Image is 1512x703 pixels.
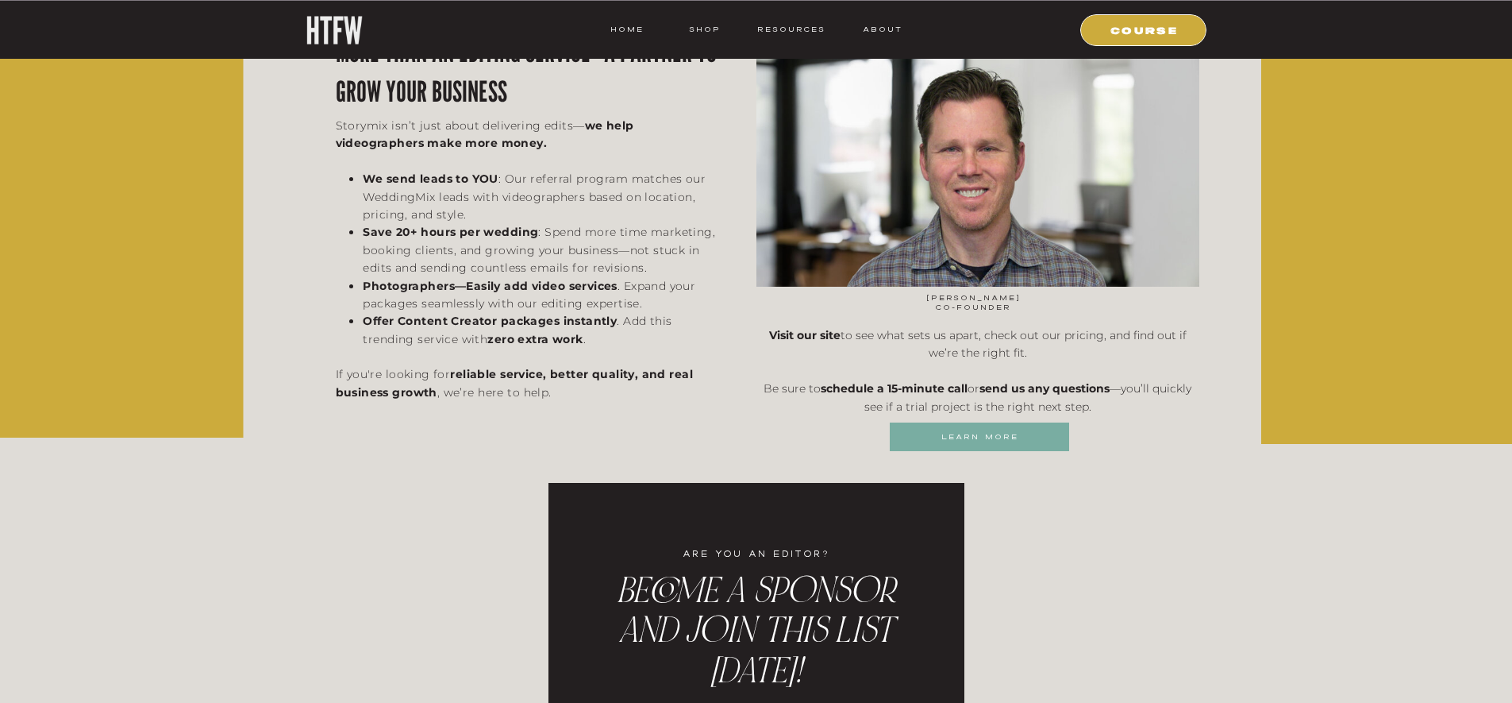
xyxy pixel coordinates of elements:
div: Storymix isn’t just about delivering edits— If you're looking for , we’re here to help. [336,117,723,408]
a: Visit our siteto see what sets us apart, check out our pricing, and find out if we’re the right f... [756,326,1199,403]
li: : Spend more time marketing, booking clients, and growing your business—not stuck in edits and se... [362,223,722,276]
b: schedule a 15-minute call [821,381,968,396]
h3: [PERSON_NAME] Co-founder [815,293,1132,319]
a: HOME [610,22,644,37]
b: Photographers—Easily add video services [363,279,617,293]
b: Save 20+ hours per wedding [363,225,538,239]
a: COURSE [1091,22,1198,37]
a: resources [752,22,825,37]
b: We send leads to YOU [363,172,498,186]
a: shop [674,22,737,37]
b: zero extra work [487,332,583,346]
b: Visit our site [769,328,841,342]
li: . Expand your packages seamlessly with our editing expertise. [362,277,722,313]
a: ABOUT [862,22,902,37]
li: . Add this trending service with . [362,312,722,348]
b: reliable service, better quality, and real business growth [336,367,693,399]
b: Offer Content Creator packages instantly [363,314,617,328]
b: send us any questions [979,381,1110,396]
h1: More Than an Editing Service—A Partner to Grow Your Business [336,32,735,64]
p: become a sponsor and join this list [DATE]! [599,572,914,689]
h3: to see what sets us apart, check out our pricing, and find out if we’re the right fit. Be sure to... [756,326,1199,403]
a: learn more [891,430,1069,444]
li: : Our referral program matches our WeddingMix leads with videographers based on location, pricing... [362,170,722,223]
p: are you an editor? [618,547,895,561]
